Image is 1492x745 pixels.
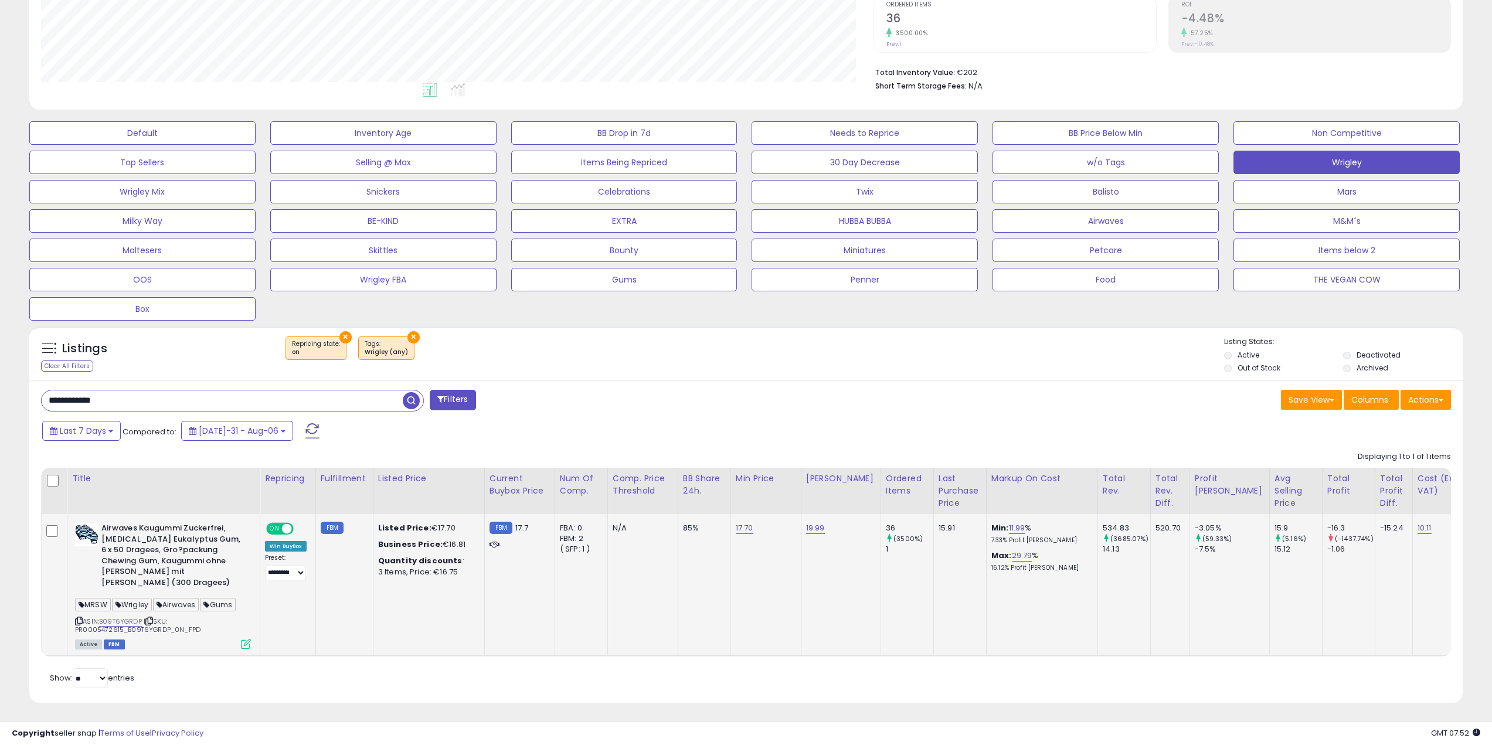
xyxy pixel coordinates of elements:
div: 1 [886,544,933,555]
div: €17.70 [378,523,475,533]
button: Wrigley FBA [270,268,497,291]
button: Balisto [993,180,1219,203]
button: EXTRA [511,209,737,233]
div: Displaying 1 to 1 of 1 items [1358,451,1451,462]
a: Terms of Use [100,727,150,739]
a: 17.70 [736,522,753,534]
button: Filters [430,390,475,410]
button: Top Sellers [29,151,256,174]
span: ROI [1181,2,1450,8]
button: Twix [752,180,978,203]
small: (3500%) [893,534,923,543]
small: (59.33%) [1202,534,1232,543]
h2: 36 [886,12,1155,28]
small: 3500.00% [892,29,927,38]
small: Prev: 1 [886,40,901,47]
div: Total Rev. Diff. [1155,472,1185,509]
div: Cost (Exc. VAT) [1418,472,1478,497]
button: 30 Day Decrease [752,151,978,174]
div: BB Share 24h. [683,472,726,497]
div: 14.13 [1103,544,1150,555]
button: Non Competitive [1233,121,1460,145]
b: Airwaves Kaugummi Zuckerfrei, [MEDICAL_DATA] Eukalyptus Gum, 6 x 50 Dragees, Gro?packung Chewing ... [101,523,244,591]
button: M&M´s [1233,209,1460,233]
button: Last 7 Days [42,421,121,441]
div: Avg Selling Price [1275,472,1317,509]
div: Total Profit Diff. [1380,472,1408,509]
button: Selling @ Max [270,151,497,174]
b: Listed Price: [378,522,431,533]
div: -15.24 [1380,523,1403,533]
button: Petcare [993,239,1219,262]
small: FBM [321,522,344,534]
div: Min Price [736,472,796,485]
span: N/A [968,80,983,91]
div: seller snap | | [12,728,203,739]
div: Markup on Cost [991,472,1093,485]
a: 19.99 [806,522,825,534]
button: Default [29,121,256,145]
button: Mars [1233,180,1460,203]
small: (3685.07%) [1110,534,1149,543]
button: Skittles [270,239,497,262]
span: [DATE]-31 - Aug-06 [199,425,278,437]
span: Wrigley [112,598,152,611]
button: Items below 2 [1233,239,1460,262]
div: ASIN: [75,523,251,648]
small: (-1437.74%) [1335,534,1374,543]
button: Milky Way [29,209,256,233]
div: % [991,523,1089,545]
div: Current Buybox Price [490,472,550,497]
div: €16.81 [378,539,475,550]
th: The percentage added to the cost of goods (COGS) that forms the calculator for Min & Max prices. [986,468,1097,514]
div: 3 Items, Price: €16.75 [378,567,475,577]
div: % [991,550,1089,572]
button: Items Being Repriced [511,151,737,174]
div: -7.5% [1195,544,1269,555]
div: 15.91 [939,523,977,533]
button: Gums [511,268,737,291]
button: Celebrations [511,180,737,203]
div: 36 [886,523,933,533]
a: 10.11 [1418,522,1432,534]
div: -3.05% [1195,523,1269,533]
button: Columns [1344,390,1399,410]
span: Tags : [365,339,408,357]
div: Win BuyBox [265,541,307,552]
span: Repricing state : [292,339,340,357]
b: Total Inventory Value: [875,67,955,77]
a: Privacy Policy [152,727,203,739]
button: BB Price Below Min [993,121,1219,145]
div: Total Profit [1327,472,1370,497]
button: Food [993,268,1219,291]
span: MRSW [75,598,111,611]
span: Compared to: [123,426,176,437]
button: HUBBA BUBBA [752,209,978,233]
b: Short Term Storage Fees: [875,81,967,91]
div: 520.70 [1155,523,1181,533]
button: Actions [1401,390,1451,410]
div: Listed Price [378,472,480,485]
img: 51+tXSHIh9L._SL40_.jpg [75,523,98,546]
span: Airwaves [153,598,199,611]
small: FBM [490,522,512,534]
a: B09T6YGRDP [99,617,142,627]
div: 85% [683,523,722,533]
li: €202 [875,64,1442,79]
div: Wrigley (any) [365,348,408,356]
div: Repricing [265,472,311,485]
button: Needs to Reprice [752,121,978,145]
button: × [339,331,352,343]
p: Listing States: [1224,336,1463,348]
div: -1.06 [1327,544,1375,555]
div: : [378,556,475,566]
label: Active [1238,350,1259,360]
button: Box [29,297,256,321]
b: Max: [991,550,1012,561]
button: Maltesers [29,239,256,262]
b: Business Price: [378,539,443,550]
div: FBA: 0 [560,523,599,533]
button: Miniatures [752,239,978,262]
div: Preset: [265,554,307,580]
button: w/o Tags [993,151,1219,174]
